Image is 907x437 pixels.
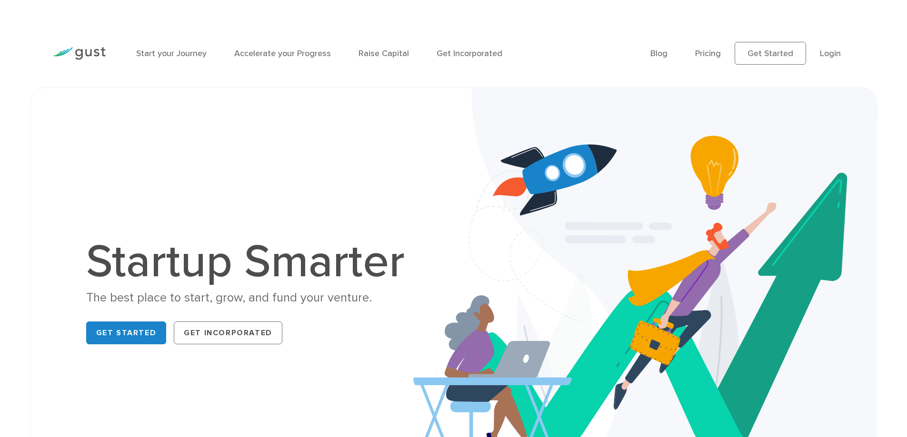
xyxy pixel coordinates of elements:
[650,49,668,58] a: Blog
[174,321,282,344] a: Get Incorporated
[437,49,502,58] a: Get Incorporated
[695,49,721,58] a: Pricing
[820,49,841,58] a: Login
[735,42,806,65] a: Get Started
[52,47,106,60] img: Gust Logo
[86,239,415,285] h1: Startup Smarter
[359,49,409,58] a: Raise Capital
[234,49,331,58] a: Accelerate your Progress
[136,49,207,58] a: Start your Journey
[86,321,167,344] a: Get Started
[86,290,415,306] div: The best place to start, grow, and fund your venture.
